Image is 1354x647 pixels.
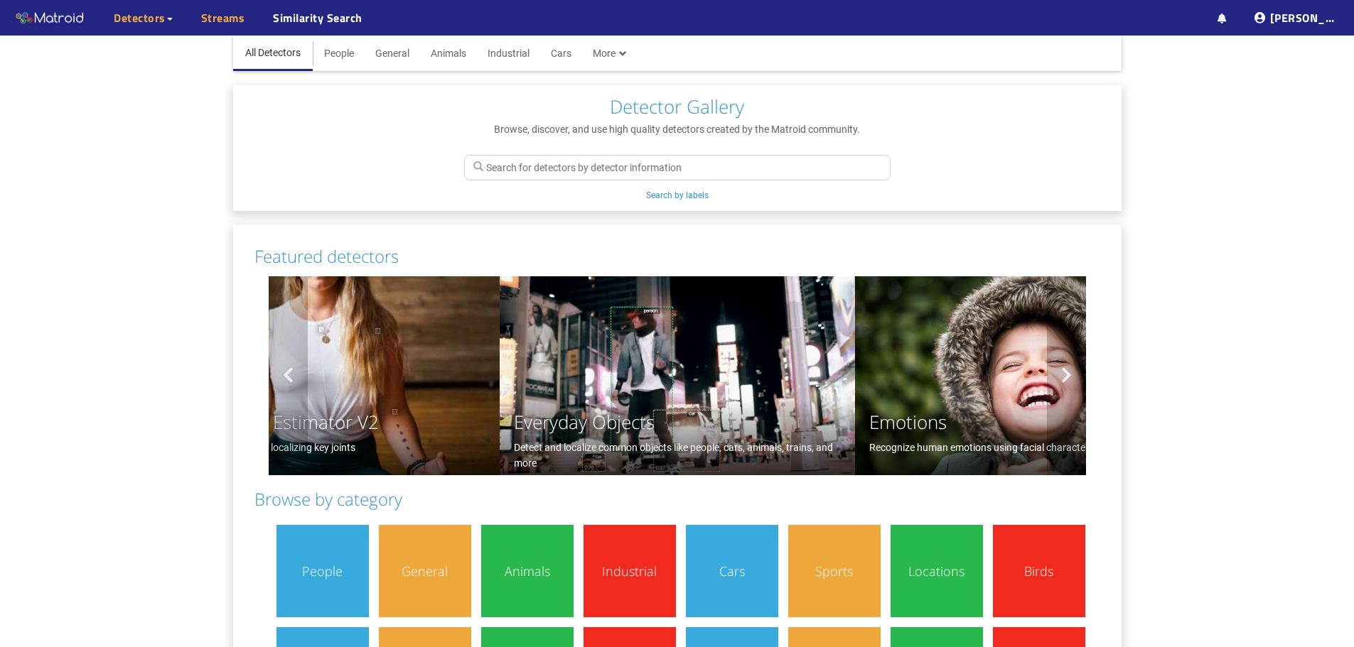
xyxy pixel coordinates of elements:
div: Everyday Objects [514,408,841,437]
a: Streams [201,9,245,26]
span: Detectors [114,9,166,26]
div: Search by labels [646,189,709,202]
div: Animals [481,525,574,617]
div: Emotions [869,408,1196,437]
div: Recognize human emotions using facial characteristics [869,440,1196,468]
li: People [313,36,365,71]
div: Locations [891,525,983,617]
li: More [582,36,638,71]
li: Industrial [477,36,540,71]
section: carousel-slider [269,276,1086,475]
div: Matroid Pose Estimator V2 [158,408,485,437]
div: All Detectors [233,36,313,71]
div: Industrial [584,525,676,617]
div: Browse, discover, and use high quality detectors created by the Matroid community. [487,121,867,137]
div: Detect and localize common objects like people, cars, animals, trains, and more [514,440,841,468]
div: slide 1 of 8 [500,276,855,475]
div: General [379,525,471,617]
div: slide 8 of 8 [144,276,500,475]
img: Matroid logo [14,8,85,29]
div: Browse by category [254,486,1107,513]
div: Featured detectors [254,243,1107,270]
li: Cars [540,36,582,71]
div: Cars [686,525,778,617]
div: Birds [993,525,1085,617]
div: Detector Gallery [610,92,744,121]
li: Animals [420,36,477,71]
li: General [365,36,420,71]
div: People [276,525,369,617]
div: slide 2 of 8 [855,276,1210,475]
input: Search for detectors by detector information [464,155,891,180]
a: Similarity Search [273,9,362,26]
div: Sports [788,525,881,617]
div: Detect a person's pose by localizing key joints [158,440,485,468]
